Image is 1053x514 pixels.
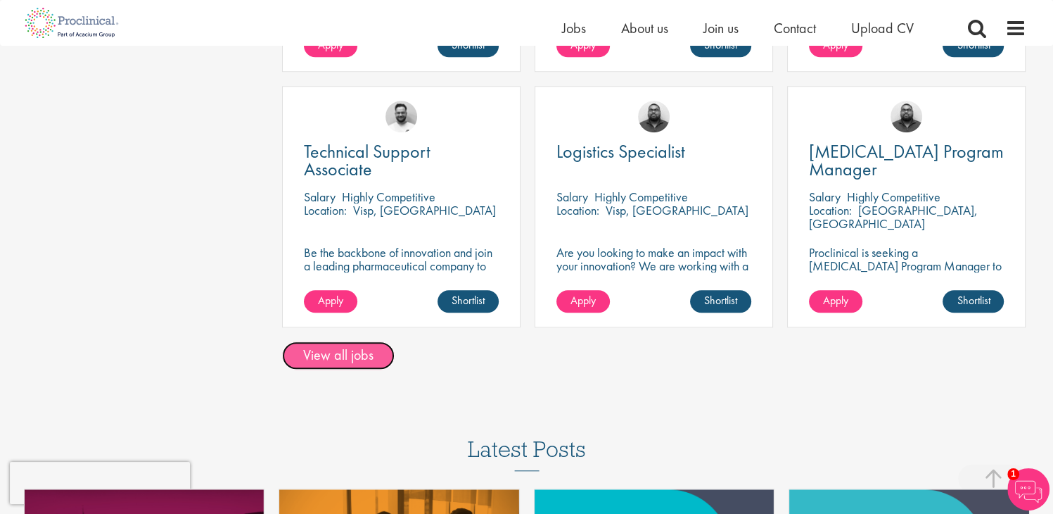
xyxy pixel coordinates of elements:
[809,139,1004,181] span: [MEDICAL_DATA] Program Manager
[1007,468,1019,480] span: 1
[809,202,978,232] p: [GEOGRAPHIC_DATA], [GEOGRAPHIC_DATA]
[385,101,417,132] img: Emile De Beer
[304,246,499,299] p: Be the backbone of innovation and join a leading pharmaceutical company to help keep life-changin...
[809,143,1004,178] a: [MEDICAL_DATA] Program Manager
[438,290,499,313] a: Shortlist
[304,202,347,218] span: Location:
[556,202,599,218] span: Location:
[304,139,430,181] span: Technical Support Associate
[809,35,862,57] a: Apply
[304,290,357,313] a: Apply
[690,290,751,313] a: Shortlist
[438,35,499,57] a: Shortlist
[809,202,852,218] span: Location:
[556,143,751,161] a: Logistics Specialist
[304,143,499,178] a: Technical Support Associate
[809,290,862,313] a: Apply
[703,19,739,37] a: Join us
[809,189,841,205] span: Salary
[847,189,940,205] p: Highly Competitive
[594,189,688,205] p: Highly Competitive
[556,35,610,57] a: Apply
[10,462,190,504] iframe: reCAPTCHA
[556,189,588,205] span: Salary
[638,101,670,132] img: Ashley Bennett
[282,341,395,370] a: View all jobs
[943,35,1004,57] a: Shortlist
[606,202,748,218] p: Visp, [GEOGRAPHIC_DATA]
[690,35,751,57] a: Shortlist
[556,290,610,313] a: Apply
[1007,468,1049,510] img: Chatbot
[304,189,336,205] span: Salary
[353,202,496,218] p: Visp, [GEOGRAPHIC_DATA]
[851,19,914,37] a: Upload CV
[556,246,751,313] p: Are you looking to make an impact with your innovation? We are working with a well-established ph...
[468,437,586,471] h3: Latest Posts
[891,101,922,132] img: Ashley Bennett
[943,290,1004,313] a: Shortlist
[342,189,435,205] p: Highly Competitive
[621,19,668,37] a: About us
[304,35,357,57] a: Apply
[318,293,343,308] span: Apply
[823,293,848,308] span: Apply
[556,139,685,163] span: Logistics Specialist
[809,246,1004,326] p: Proclinical is seeking a [MEDICAL_DATA] Program Manager to join our client's team for an exciting...
[774,19,816,37] a: Contact
[570,293,596,308] span: Apply
[562,19,586,37] a: Jobs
